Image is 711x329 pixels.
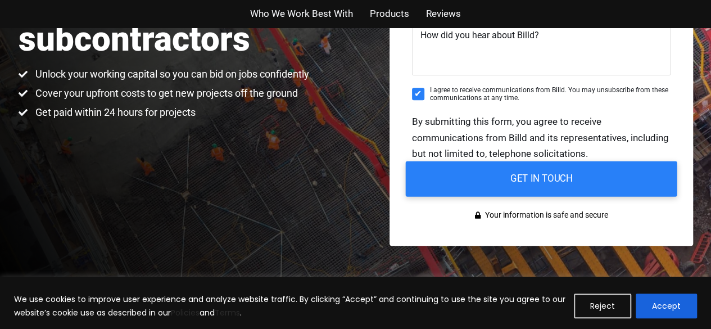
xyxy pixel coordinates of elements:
span: Cover your upfront costs to get new projects off the ground [33,87,298,100]
a: Reviews [426,6,461,22]
a: Policies [171,307,200,318]
p: We use cookies to improve user experience and analyze website traffic. By clicking “Accept” and c... [14,292,565,319]
span: Your information is safe and secure [482,207,608,223]
span: How did you hear about Billd? [420,30,539,40]
span: I agree to receive communications from Billd. You may unsubscribe from these communications at an... [430,86,671,102]
a: Terms [215,307,240,318]
span: By submitting this form, you agree to receive communications from Billd and its representatives, ... [412,116,669,160]
a: Products [370,6,409,22]
input: I agree to receive communications from Billd. You may unsubscribe from these communications at an... [412,88,424,100]
input: GET IN TOUCH [405,161,677,197]
span: Unlock your working capital so you can bid on jobs confidently [33,67,309,81]
button: Accept [636,294,697,318]
a: Who We Work Best With [250,6,353,22]
button: Reject [574,294,631,318]
span: Get paid within 24 hours for projects [33,106,196,119]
